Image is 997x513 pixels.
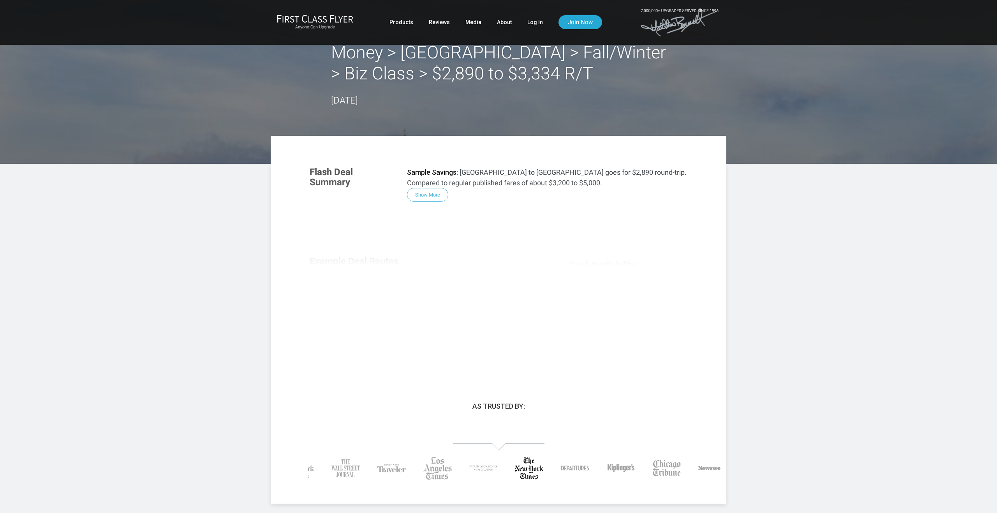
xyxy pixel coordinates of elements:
[389,15,413,29] a: Products
[271,402,726,410] h3: As Trusted By:
[468,464,498,473] img: fcf_four_seasons_logo.svg
[606,464,636,473] img: fcf_kiplingers_logo.svg
[407,167,687,188] p: : [GEOGRAPHIC_DATA] to [GEOGRAPHIC_DATA] goes for $2,890 round-trip. Compared to regular publishe...
[558,15,602,29] a: Join Now
[377,462,407,474] img: fcf_conde_nast_logo.svg
[514,456,544,480] img: fcf_new_york_times_logo.svg
[407,168,456,176] strong: Sample Savings
[331,42,666,84] h2: Money > [GEOGRAPHIC_DATA] > Fall/Winter > Biz Class > $2,890 to $3,334 R/T
[331,458,361,479] img: fcf_wall_street_journal_logo.svg
[497,15,512,29] a: About
[652,459,682,477] img: fcf_chicago_tribune_logo.svg
[310,167,395,188] h3: Flash Deal Summary
[527,15,543,29] a: Log In
[560,464,590,473] img: fcf_departures_logo.svg
[422,456,453,480] img: fcf_los_angeles_times_logo.svg
[277,14,353,30] a: First Class FlyerAnyone Can Upgrade
[465,15,481,29] a: Media
[285,456,315,480] img: fcf_new_york_times_logo.svg
[331,95,358,106] time: [DATE]
[698,464,728,473] img: fcf_newsweek_logo.svg
[429,15,450,29] a: Reviews
[277,14,353,23] img: First Class Flyer
[277,25,353,30] small: Anyone Can Upgrade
